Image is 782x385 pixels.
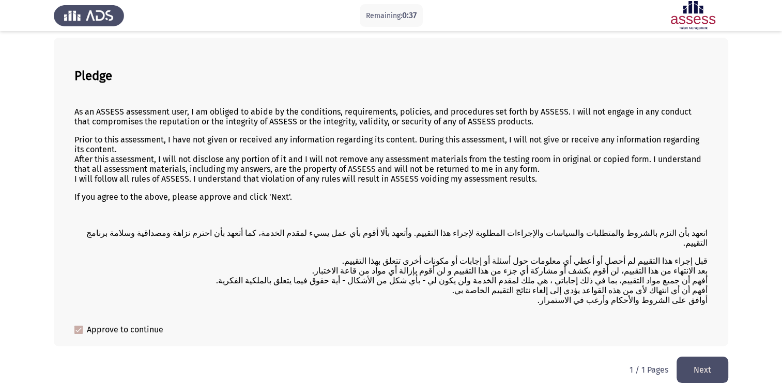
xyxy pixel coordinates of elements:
[74,256,708,305] p: قبل إجراء هذا التقييم لم أحصل أو أعطي أي معلومات حول أسئلة أو إجابات أو مكونات أخرى تتعلق بهذا ال...
[54,1,124,30] img: Assess Talent Management logo
[74,192,708,202] p: If you agree to the above, please approve and click 'Next'.
[74,69,112,83] b: Pledge
[658,1,728,30] img: Assessment logo of English Comprehension Module Assessment
[87,324,163,336] span: Approve to continue
[74,228,708,248] p: اتعهد بأن التزم بالشروط والمتطلبات والسياسات والإجراءات المطلوبة لإجراء هذا التقييم. وأتعهد بألا ...
[74,107,708,126] p: As an ASSESS assessment user, I am obliged to abide by the conditions, requirements, policies, an...
[366,9,417,22] p: Remaining:
[677,357,728,383] button: load next page
[402,10,417,20] span: 0:37
[74,135,708,184] p: Prior to this assessment, I have not given or received any information regarding its content. Dur...
[630,365,668,375] p: 1 / 1 Pages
